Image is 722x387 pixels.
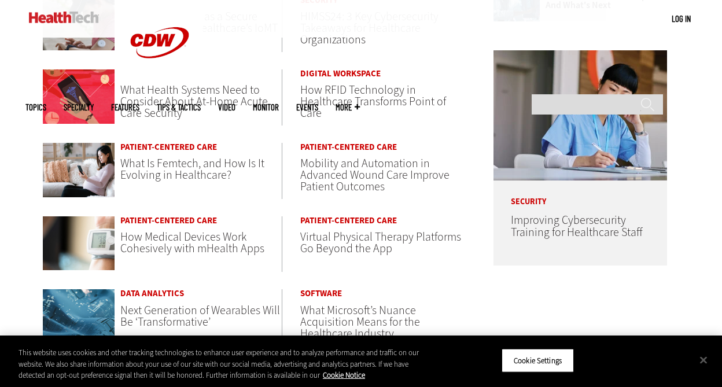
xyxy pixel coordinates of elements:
a: What Is Femtech, and How Is It Evolving in Healthcare? [120,156,264,183]
a: MonITor [253,103,279,112]
img: pregnant women looks at app on phone [43,143,115,197]
span: Topics [25,103,46,112]
a: Patient-Centered Care [300,143,462,152]
span: More [336,103,360,112]
a: Events [296,103,318,112]
img: Smart Clothing [43,289,115,344]
a: CDW [116,76,203,89]
a: Tips & Tactics [157,103,201,112]
div: This website uses cookies and other tracking technologies to enhance user experience and to analy... [19,347,433,381]
a: More information about your privacy [323,370,365,380]
a: Features [111,103,139,112]
span: Specialty [64,103,94,112]
a: Virtual Physical Therapy Platforms Go Beyond the App [300,229,461,256]
a: Data Analytics [120,289,282,298]
p: Security [493,180,667,206]
button: Close [691,347,716,373]
a: Patient-Centered Care [300,216,462,225]
a: Improving Cybersecurity Training for Healthcare Staff [511,212,643,240]
img: nurse studying on computer [493,50,667,180]
a: Patient-Centered Care [120,143,282,152]
a: Software [300,289,462,298]
a: How Medical Devices Work Cohesively with mHealth Apps [120,229,264,256]
a: Patient-Centered Care [120,216,282,225]
a: What Microsoft’s Nuance Acquisition Means for the Healthcare Industry [300,303,420,341]
a: Mobility and Automation in Advanced Wound Care Improve Patient Outcomes [300,156,450,194]
img: person uses blood pressure cuff [43,216,115,271]
a: Video [218,103,235,112]
a: Log in [672,13,691,24]
div: User menu [672,13,691,25]
img: Home [29,12,99,23]
a: Next Generation of Wearables Will Be ‘Transformative’ [120,303,280,330]
button: Cookie Settings [502,348,574,373]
